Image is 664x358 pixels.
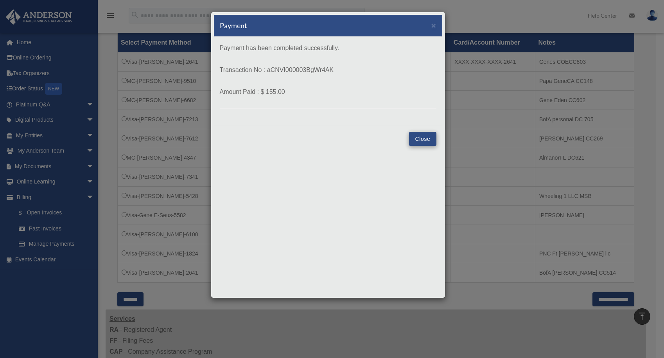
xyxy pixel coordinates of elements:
h5: Payment [220,21,247,31]
p: Payment has been completed successfully. [220,43,436,54]
button: Close [431,21,436,29]
button: Close [409,132,436,146]
p: Amount Paid : $ 155.00 [220,86,436,97]
p: Transaction No : aCNVI000003BgWr4AK [220,65,436,76]
span: × [431,21,436,30]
